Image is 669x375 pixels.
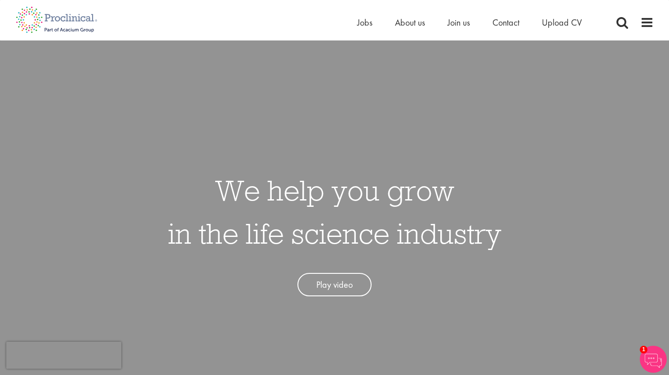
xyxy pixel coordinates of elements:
[297,273,372,297] a: Play video
[357,17,372,28] a: Jobs
[640,346,667,373] img: Chatbot
[492,17,519,28] a: Contact
[640,346,647,353] span: 1
[168,169,501,255] h1: We help you grow in the life science industry
[447,17,470,28] a: Join us
[395,17,425,28] a: About us
[542,17,582,28] a: Upload CV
